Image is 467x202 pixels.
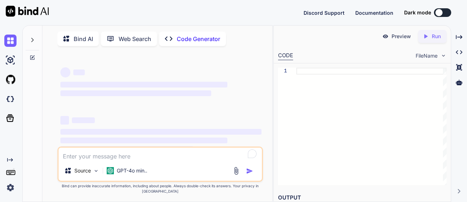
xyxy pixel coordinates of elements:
[74,167,91,174] p: Source
[60,138,227,143] span: ‌
[60,67,70,77] span: ‌
[440,53,447,59] img: chevron down
[4,35,17,47] img: chat
[60,90,211,96] span: ‌
[404,9,431,16] span: Dark mode
[392,33,411,40] p: Preview
[59,148,262,161] textarea: To enrich screen reader interactions, please activate Accessibility in Grammarly extension settings
[74,35,93,43] p: Bind AI
[4,181,17,194] img: settings
[60,82,227,87] span: ‌
[304,9,345,17] button: Discord Support
[117,167,147,174] p: GPT-4o min..
[93,168,99,174] img: Pick Models
[232,167,240,175] img: attachment
[4,54,17,66] img: ai-studio
[246,167,253,175] img: icon
[107,167,114,174] img: GPT-4o mini
[355,9,393,17] button: Documentation
[119,35,151,43] p: Web Search
[72,117,95,123] span: ‌
[57,183,263,194] p: Bind can provide inaccurate information, including about people. Always double-check its answers....
[4,73,17,86] img: githubLight
[6,6,49,17] img: Bind AI
[355,10,393,16] span: Documentation
[60,116,69,125] span: ‌
[278,51,293,60] div: CODE
[73,69,85,75] span: ‌
[60,129,262,135] span: ‌
[432,33,441,40] p: Run
[60,146,193,152] span: ‌
[278,68,287,75] div: 1
[177,35,220,43] p: Code Generator
[382,33,389,40] img: preview
[304,10,345,16] span: Discord Support
[416,52,438,59] span: FileName
[4,93,17,105] img: darkCloudIdeIcon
